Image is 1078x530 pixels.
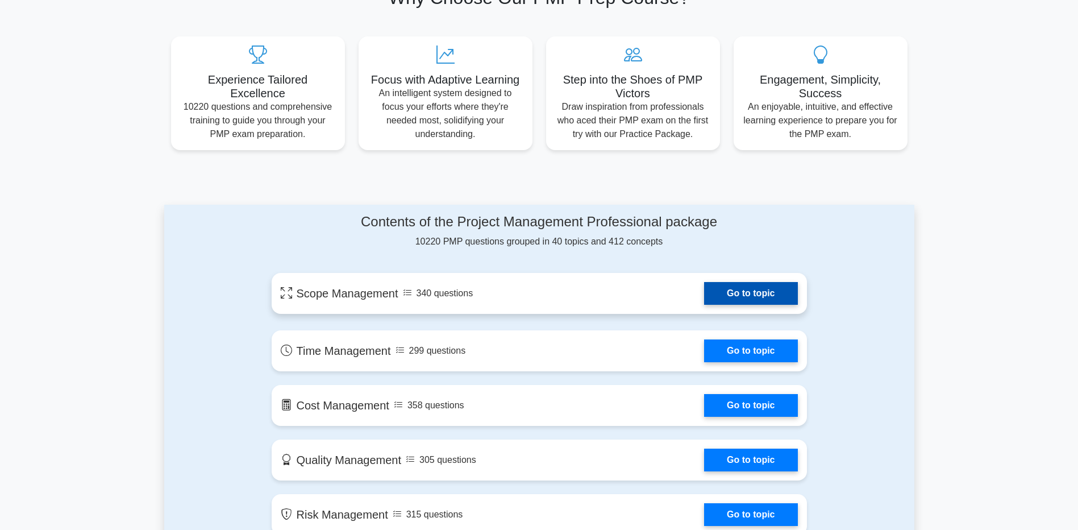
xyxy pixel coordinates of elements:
a: Go to topic [704,282,797,305]
h4: Contents of the Project Management Professional package [272,214,807,230]
a: Go to topic [704,449,797,471]
a: Go to topic [704,339,797,362]
p: Draw inspiration from professionals who aced their PMP exam on the first try with our Practice Pa... [555,100,711,141]
p: An intelligent system designed to focus your efforts where they're needed most, solidifying your ... [368,86,523,141]
a: Go to topic [704,503,797,526]
a: Go to topic [704,394,797,417]
div: 10220 PMP questions grouped in 40 topics and 412 concepts [272,214,807,249]
h5: Experience Tailored Excellence [180,73,336,100]
p: An enjoyable, intuitive, and effective learning experience to prepare you for the PMP exam. [743,100,898,141]
h5: Focus with Adaptive Learning [368,73,523,86]
h5: Step into the Shoes of PMP Victors [555,73,711,100]
p: 10220 questions and comprehensive training to guide you through your PMP exam preparation. [180,100,336,141]
h5: Engagement, Simplicity, Success [743,73,898,100]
